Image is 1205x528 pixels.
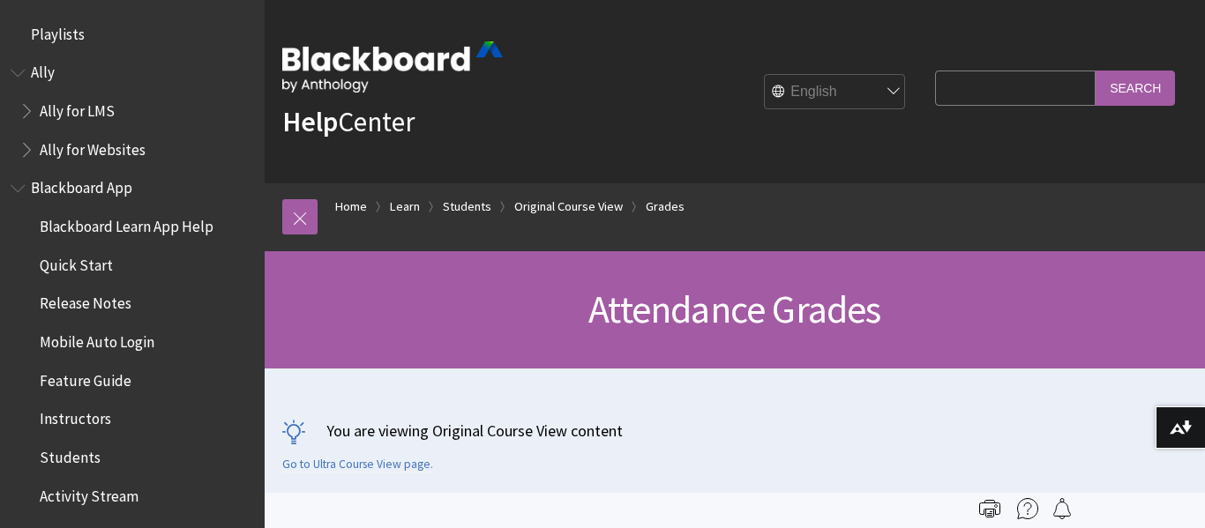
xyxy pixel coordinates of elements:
span: Students [40,442,101,466]
span: Ally for LMS [40,96,115,120]
nav: Book outline for Playlists [11,19,254,49]
a: HelpCenter [282,104,415,139]
span: Ally for Websites [40,135,146,159]
span: Playlists [31,19,85,43]
a: Students [443,196,491,218]
select: Site Language Selector [765,75,906,110]
span: Ally [31,58,55,82]
span: Attendance Grades [588,285,880,333]
span: Quick Start [40,250,113,274]
span: Release Notes [40,289,131,313]
span: Instructors [40,405,111,428]
img: Blackboard by Anthology [282,41,503,93]
span: Feature Guide [40,366,131,390]
strong: Help [282,104,338,139]
a: Learn [390,196,420,218]
a: Grades [646,196,685,218]
a: Home [335,196,367,218]
span: Blackboard App [31,174,132,197]
span: Blackboard Learn App Help [40,212,213,235]
img: Print [979,498,1000,519]
span: Mobile Auto Login [40,327,154,351]
p: You are viewing Original Course View content [282,420,1187,442]
span: Activity Stream [40,481,138,505]
nav: Book outline for Anthology Ally Help [11,58,254,165]
img: More help [1017,498,1038,519]
a: Go to Ultra Course View page. [282,457,433,472]
a: Original Course View [514,196,623,218]
input: Search [1096,71,1175,105]
img: Follow this page [1052,498,1073,519]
